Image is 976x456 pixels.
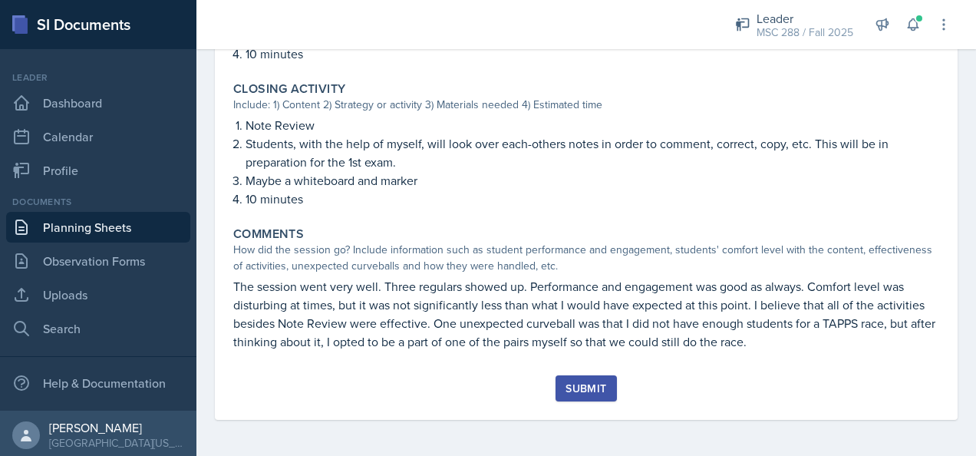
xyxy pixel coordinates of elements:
a: Planning Sheets [6,212,190,243]
div: How did the session go? Include information such as student performance and engagement, students'... [233,242,939,274]
div: Leader [6,71,190,84]
p: 10 minutes [246,45,939,63]
a: Dashboard [6,88,190,118]
a: Search [6,313,190,344]
a: Observation Forms [6,246,190,276]
p: Note Review [246,116,939,134]
div: Leader [757,9,853,28]
div: Include: 1) Content 2) Strategy or activity 3) Materials needed 4) Estimated time [233,97,939,113]
p: 10 minutes [246,190,939,208]
label: Comments [233,226,304,242]
a: Calendar [6,121,190,152]
div: MSC 288 / Fall 2025 [757,25,853,41]
p: Maybe a whiteboard and marker [246,171,939,190]
p: Students, with the help of myself, will look over each-others notes in order to comment, correct,... [246,134,939,171]
div: Submit [565,382,606,395]
p: The session went very well. Three regulars showed up. Performance and engagement was good as alwa... [233,277,939,351]
button: Submit [556,375,616,401]
a: Profile [6,155,190,186]
div: Documents [6,195,190,209]
div: Help & Documentation [6,368,190,398]
div: [PERSON_NAME] [49,420,184,435]
div: [GEOGRAPHIC_DATA][US_STATE] in [GEOGRAPHIC_DATA] [49,435,184,451]
label: Closing Activity [233,81,345,97]
a: Uploads [6,279,190,310]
